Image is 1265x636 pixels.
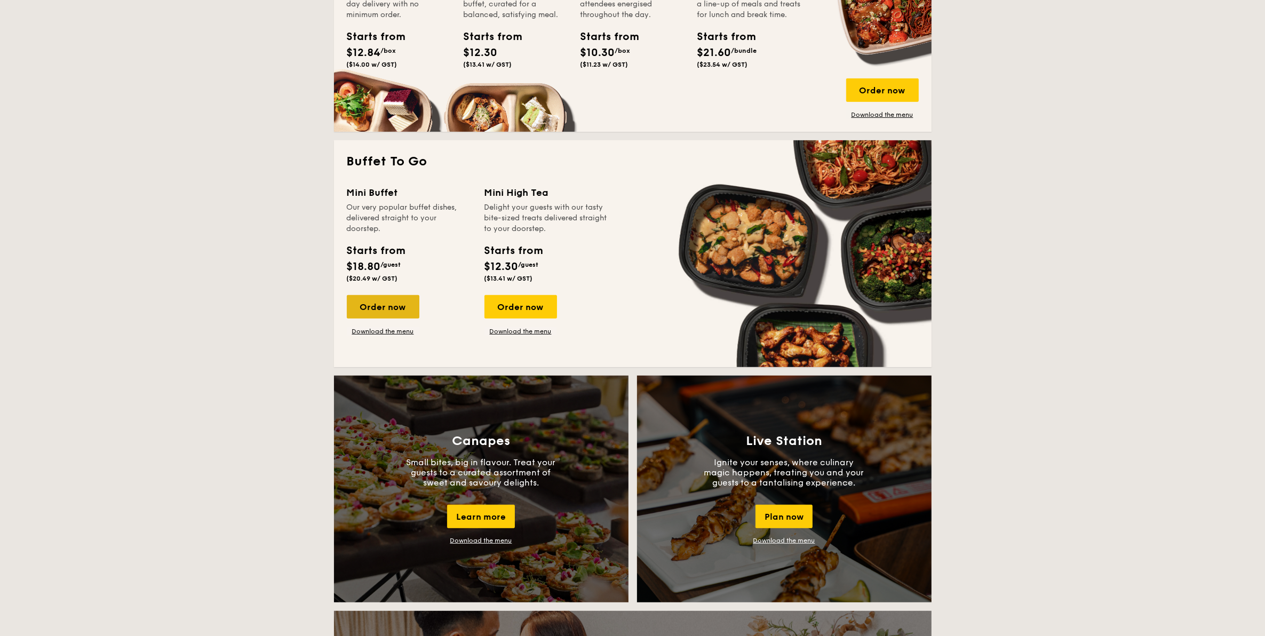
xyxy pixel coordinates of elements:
span: ($11.23 w/ GST) [580,61,628,68]
div: Order now [484,295,557,319]
div: Our very popular buffet dishes, delivered straight to your doorstep. [347,202,472,234]
a: Download the menu [753,537,815,544]
div: Starts from [580,29,628,45]
div: Mini Buffet [347,185,472,200]
div: Starts from [697,29,745,45]
a: Download the menu [484,327,557,336]
span: ($13.41 w/ GST) [484,275,533,282]
div: Starts from [484,243,543,259]
div: Starts from [347,29,395,45]
span: /guest [519,261,539,268]
a: Download the menu [347,327,419,336]
a: Download the menu [846,110,919,119]
span: $12.30 [464,46,498,59]
span: /box [381,47,396,54]
a: Download the menu [450,537,512,544]
h2: Buffet To Go [347,153,919,170]
span: $18.80 [347,260,381,273]
div: Starts from [464,29,512,45]
div: Mini High Tea [484,185,609,200]
span: $12.84 [347,46,381,59]
span: $12.30 [484,260,519,273]
div: Order now [347,295,419,319]
span: ($20.49 w/ GST) [347,275,398,282]
span: $21.60 [697,46,731,59]
span: ($13.41 w/ GST) [464,61,512,68]
span: $10.30 [580,46,615,59]
h3: Canapes [452,434,510,449]
span: ($14.00 w/ GST) [347,61,397,68]
div: Learn more [447,505,515,528]
div: Plan now [755,505,813,528]
div: Delight your guests with our tasty bite-sized treats delivered straight to your doorstep. [484,202,609,234]
div: Order now [846,78,919,102]
span: /guest [381,261,401,268]
p: Small bites, big in flavour. Treat your guests to a curated assortment of sweet and savoury delig... [401,457,561,488]
div: Starts from [347,243,405,259]
span: /bundle [731,47,757,54]
p: Ignite your senses, where culinary magic happens, treating you and your guests to a tantalising e... [704,457,864,488]
h3: Live Station [746,434,822,449]
span: /box [615,47,631,54]
span: ($23.54 w/ GST) [697,61,748,68]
